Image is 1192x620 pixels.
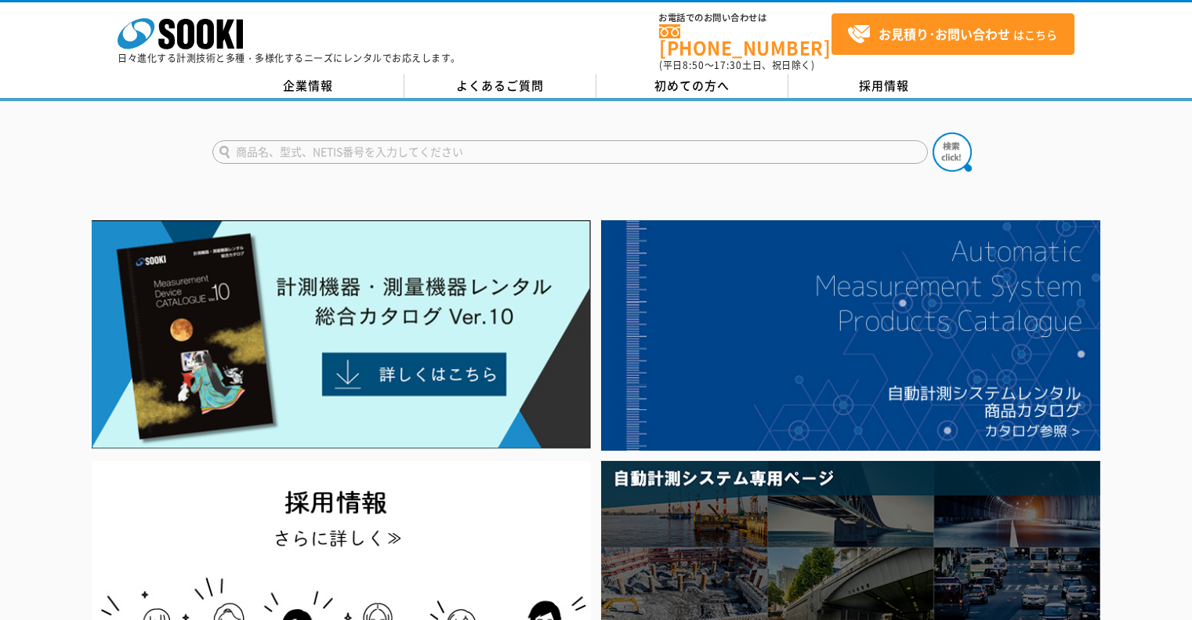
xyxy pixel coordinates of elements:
a: 企業情報 [212,74,404,98]
img: btn_search.png [933,132,972,172]
a: お見積り･お問い合わせはこちら [832,13,1074,55]
span: 8:50 [683,58,705,72]
a: よくあるご質問 [404,74,596,98]
span: 初めての方へ [654,77,730,94]
img: Catalog Ver10 [92,220,591,449]
span: はこちら [847,23,1057,46]
span: お電話でのお問い合わせは [659,13,832,23]
a: [PHONE_NUMBER] [659,24,832,56]
span: 17:30 [714,58,742,72]
strong: お見積り･お問い合わせ [879,24,1010,43]
span: (平日 ～ 土日、祝日除く) [659,58,814,72]
img: 自動計測システムカタログ [601,220,1100,451]
input: 商品名、型式、NETIS番号を入力してください [212,140,928,164]
a: 採用情報 [788,74,980,98]
a: 初めての方へ [596,74,788,98]
p: 日々進化する計測技術と多種・多様化するニーズにレンタルでお応えします。 [118,53,461,63]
